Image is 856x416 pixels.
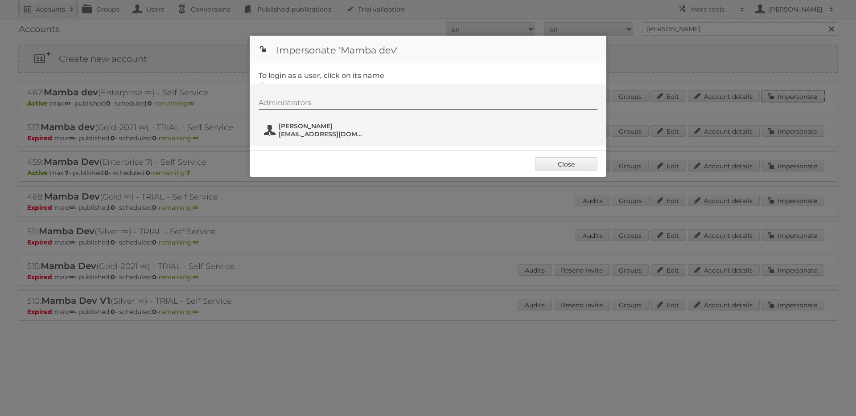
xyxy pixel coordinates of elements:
[535,157,597,171] a: Close
[263,121,368,139] button: [PERSON_NAME] [EMAIL_ADDRESS][DOMAIN_NAME]
[259,71,384,80] legend: To login as a user, click on its name
[250,36,606,62] h1: Impersonate 'Mamba dev'
[259,98,597,110] div: Administrators
[279,130,365,138] span: [EMAIL_ADDRESS][DOMAIN_NAME]
[279,122,365,130] span: [PERSON_NAME]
